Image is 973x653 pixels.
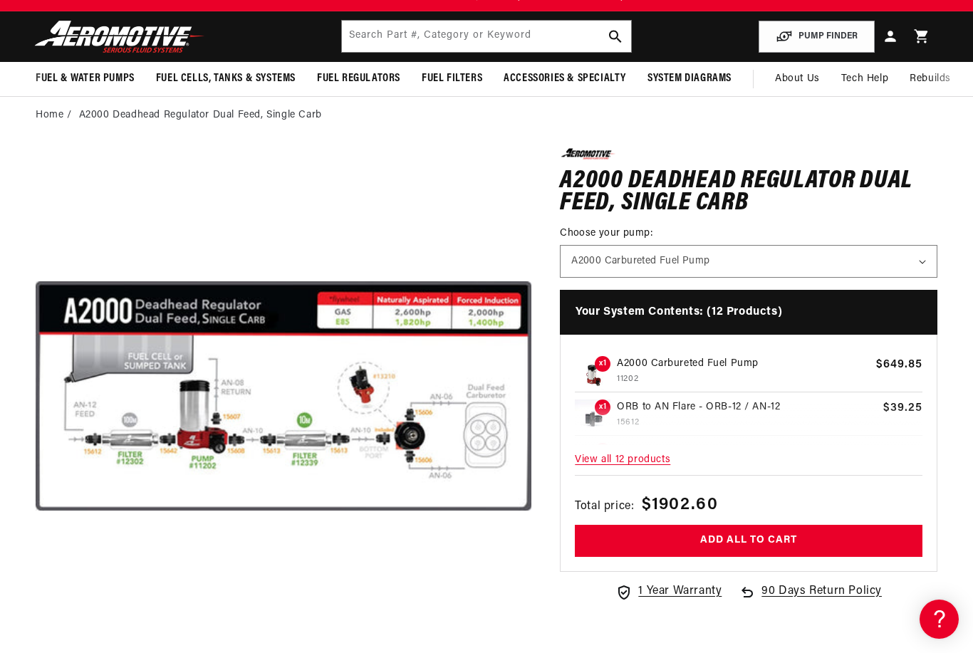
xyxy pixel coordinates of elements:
[615,583,722,601] a: 1 Year Warranty
[617,399,877,415] p: ORB to AN Flare - ORB-12 / AN-12
[775,73,820,84] span: About Us
[638,583,722,601] span: 1 Year Warranty
[595,356,610,372] span: x1
[831,62,899,96] summary: Tech Help
[14,291,271,313] a: Brushless Fuel Pumps
[560,170,937,215] h1: A2000 Deadhead Regulator Dual Feed, Single Carb
[575,445,922,476] span: View all 12 products
[342,21,632,52] input: Search by Part Number, Category or Keyword
[79,108,322,123] li: A2000 Deadhead Regulator Dual Feed, Single Carb
[14,381,271,406] button: Contact Us
[422,71,482,86] span: Fuel Filters
[764,62,831,96] a: About Us
[317,71,400,86] span: Fuel Regulators
[14,99,271,113] div: General
[575,399,610,435] img: ORB to AN Flare
[575,356,922,392] a: A2000 Carbureted Fuel Pump x1 A2000 Carbureted Fuel Pump 11202 $649.85
[575,525,922,557] button: Add all to cart
[14,268,271,291] a: 340 Stealth Fuel Pumps
[25,62,145,95] summary: Fuel & Water Pumps
[617,372,870,386] p: 11202
[145,62,306,95] summary: Fuel Cells, Tanks & Systems
[196,410,274,424] a: POWERED BY ENCHANT
[36,108,937,123] nav: breadcrumbs
[504,71,626,86] span: Accessories & Specialty
[617,356,870,372] p: A2000 Carbureted Fuel Pump
[642,492,718,518] span: $1902.60
[600,21,631,52] button: search button
[36,108,63,123] a: Home
[841,71,888,87] span: Tech Help
[560,290,937,335] h4: Your System Contents: (12 Products)
[899,62,962,96] summary: Rebuilds
[14,224,271,246] a: Carbureted Regulators
[306,62,411,95] summary: Fuel Regulators
[575,498,634,516] span: Total price:
[411,62,493,95] summary: Fuel Filters
[647,71,732,86] span: System Diagrams
[493,62,637,95] summary: Accessories & Specialty
[595,399,610,415] span: x1
[883,399,922,417] span: $39.25
[14,121,271,143] a: Getting Started
[876,356,922,373] span: $649.85
[14,202,271,224] a: Carbureted Fuel Pumps
[759,21,875,53] button: PUMP FINDER
[637,62,742,95] summary: System Diagrams
[36,71,135,86] span: Fuel & Water Pumps
[156,71,296,86] span: Fuel Cells, Tanks & Systems
[910,71,951,87] span: Rebuilds
[575,399,922,436] a: ORB to AN Flare x1 ORB to AN Flare - ORB-12 / AN-12 15612 $39.25
[14,246,271,268] a: EFI Fuel Pumps
[739,583,882,615] a: 90 Days Return Policy
[14,180,271,202] a: EFI Regulators
[575,356,610,392] img: A2000 Carbureted Fuel Pump
[14,157,271,171] div: Frequently Asked Questions
[761,583,882,615] span: 90 Days Return Policy
[560,226,937,241] label: Choose your pump:
[31,20,209,53] img: Aeromotive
